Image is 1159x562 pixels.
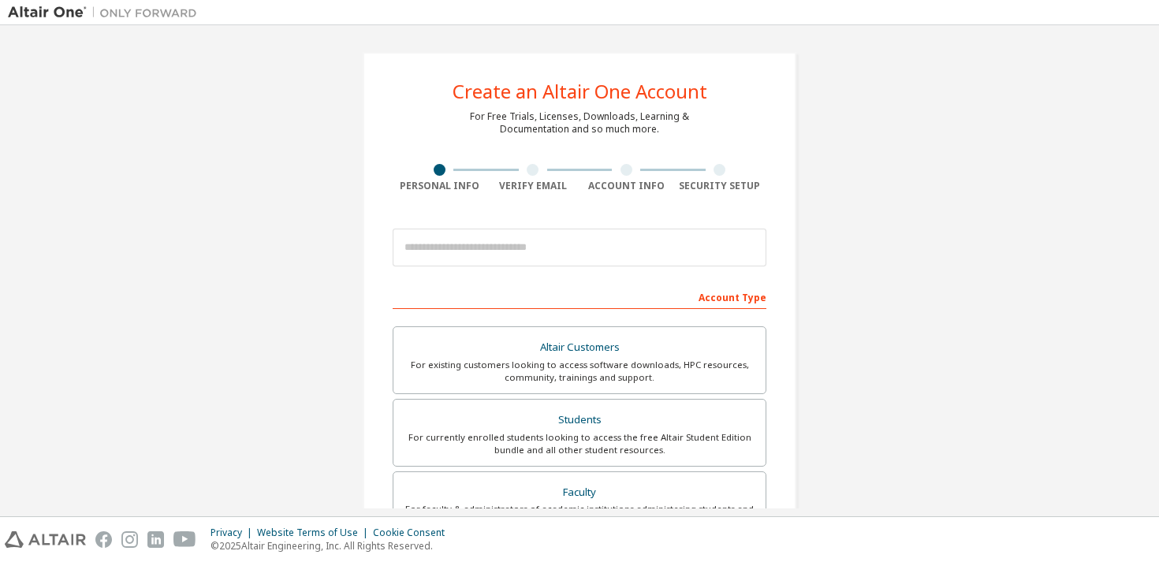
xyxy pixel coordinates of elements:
img: altair_logo.svg [5,531,86,548]
div: For currently enrolled students looking to access the free Altair Student Edition bundle and all ... [403,431,756,456]
div: Security Setup [673,180,767,192]
div: Account Type [393,284,766,309]
div: Students [403,409,756,431]
img: linkedin.svg [147,531,164,548]
div: Cookie Consent [373,527,454,539]
div: Personal Info [393,180,486,192]
div: For existing customers looking to access software downloads, HPC resources, community, trainings ... [403,359,756,384]
img: instagram.svg [121,531,138,548]
img: youtube.svg [173,531,196,548]
div: Altair Customers [403,337,756,359]
div: Verify Email [486,180,580,192]
div: Create an Altair One Account [453,82,707,101]
img: Altair One [8,5,205,20]
div: Privacy [211,527,257,539]
div: Website Terms of Use [257,527,373,539]
div: For Free Trials, Licenses, Downloads, Learning & Documentation and so much more. [470,110,689,136]
div: For faculty & administrators of academic institutions administering students and accessing softwa... [403,503,756,528]
div: Account Info [579,180,673,192]
div: Faculty [403,482,756,504]
img: facebook.svg [95,531,112,548]
p: © 2025 Altair Engineering, Inc. All Rights Reserved. [211,539,454,553]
